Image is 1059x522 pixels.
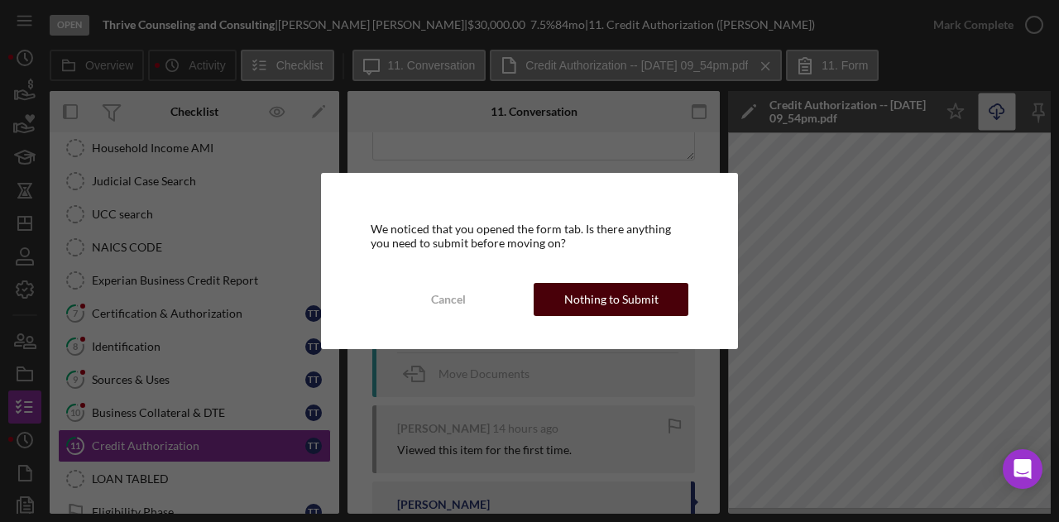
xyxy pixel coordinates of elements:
div: Cancel [431,283,466,316]
div: We noticed that you opened the form tab. Is there anything you need to submit before moving on? [371,223,688,249]
button: Cancel [371,283,525,316]
button: Nothing to Submit [534,283,688,316]
div: Open Intercom Messenger [1003,449,1042,489]
div: Nothing to Submit [564,283,659,316]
